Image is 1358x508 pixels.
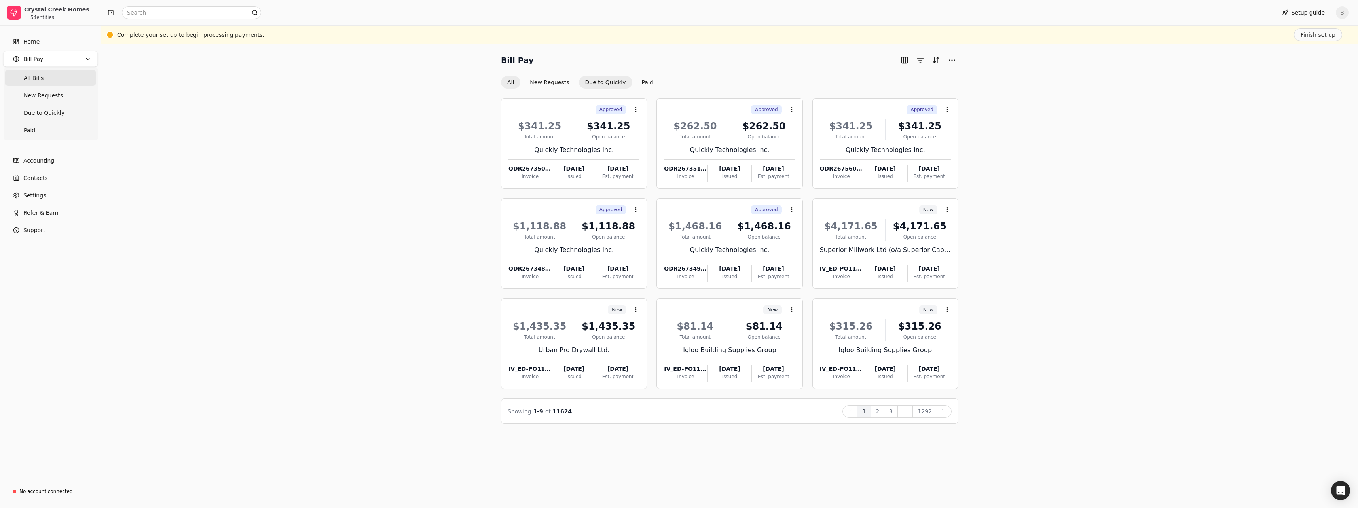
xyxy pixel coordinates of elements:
div: $4,171.65 [820,219,882,233]
a: New Requests [5,87,96,103]
div: $1,468.16 [664,219,726,233]
div: [DATE] [752,165,795,173]
div: Total amount [508,233,571,241]
div: Est. payment [752,273,795,280]
div: [DATE] [596,365,639,373]
div: $1,435.35 [577,319,639,334]
button: ... [897,405,913,418]
div: Quickly Technologies Inc. [508,145,639,155]
div: Issued [708,273,751,280]
span: Approved [755,206,778,213]
div: Quickly Technologies Inc. [664,145,795,155]
a: Home [3,34,98,49]
a: Settings [3,188,98,203]
div: $341.25 [577,119,639,133]
div: Total amount [820,334,882,341]
a: Due to Quickly [5,105,96,121]
span: Approved [599,206,622,213]
div: No account connected [19,488,73,495]
input: Search [122,6,261,19]
div: [DATE] [552,365,596,373]
div: $81.14 [664,319,726,334]
div: [DATE] [863,165,907,173]
div: Total amount [664,334,726,341]
div: Est. payment [752,373,795,380]
span: of [545,408,551,415]
div: Complete your set up to begin processing payments. [117,31,264,39]
div: [DATE] [863,365,907,373]
div: Invoice [664,173,707,180]
button: Finish set up [1294,28,1342,41]
span: B [1336,6,1349,19]
div: 54 entities [30,15,54,20]
div: Quickly Technologies Inc. [664,245,795,255]
div: Open balance [889,233,951,241]
div: Open Intercom Messenger [1331,481,1350,500]
span: Paid [24,126,35,135]
div: $315.26 [889,319,951,334]
div: QDR267349-0373 [664,265,707,273]
div: Quickly Technologies Inc. [820,145,951,155]
div: $341.25 [508,119,571,133]
div: Invoice [508,273,552,280]
div: Open balance [889,334,951,341]
div: Igloo Building Supplies Group [820,345,951,355]
div: [DATE] [552,265,596,273]
div: IV_ED-PO110454_20251007172244511 [820,265,863,273]
button: Sort [930,54,943,66]
div: [DATE] [708,365,751,373]
div: Total amount [820,133,882,140]
div: Total amount [664,133,726,140]
div: Igloo Building Supplies Group [664,345,795,355]
div: Urban Pro Drywall Ltd. [508,345,639,355]
button: Setup guide [1276,6,1331,19]
div: [DATE] [552,165,596,173]
button: Bill Pay [3,51,98,67]
div: $1,435.35 [508,319,571,334]
div: Invoice [664,373,707,380]
div: Open balance [577,334,639,341]
div: [DATE] [752,365,795,373]
div: $341.25 [820,119,882,133]
div: IV_ED-PO116457_20251007155200605 [508,365,552,373]
button: Refer & Earn [3,205,98,221]
div: Quickly Technologies Inc. [508,245,639,255]
div: $341.25 [889,119,951,133]
span: Showing [508,408,531,415]
div: Open balance [889,133,951,140]
div: Est. payment [908,173,951,180]
div: $4,171.65 [889,219,951,233]
div: Est. payment [596,173,639,180]
div: Open balance [733,334,795,341]
span: 11624 [553,408,572,415]
a: Paid [5,122,96,138]
button: More [946,54,958,66]
div: QDR267348-2704 [508,265,552,273]
div: [DATE] [908,165,951,173]
span: New [923,306,933,313]
div: Est. payment [596,373,639,380]
div: QDR267350-9419 [508,165,552,173]
button: All [501,76,520,89]
span: 1 - 9 [533,408,543,415]
div: Invoice filter options [501,76,660,89]
span: Home [23,38,40,46]
div: Est. payment [752,173,795,180]
span: New [923,206,933,213]
span: New [767,306,778,313]
div: Invoice [820,373,863,380]
div: Invoice [820,173,863,180]
span: Bill Pay [23,55,43,63]
div: Invoice [820,273,863,280]
div: Issued [708,173,751,180]
span: Contacts [23,174,48,182]
a: Contacts [3,170,98,186]
div: Issued [863,373,907,380]
span: Accounting [23,157,54,165]
button: 1 [857,405,871,418]
div: Open balance [733,233,795,241]
h2: Bill Pay [501,54,534,66]
button: Due to Quickly [579,76,632,89]
div: Superior Millwork Ltd (o/a Superior Cabinets) [820,245,951,255]
div: [DATE] [908,365,951,373]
